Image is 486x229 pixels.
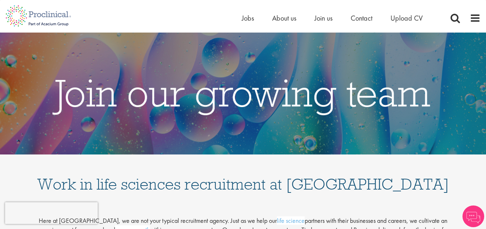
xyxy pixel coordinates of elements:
[351,13,372,23] a: Contact
[277,216,305,225] a: life science
[272,13,296,23] a: About us
[390,13,423,23] a: Upload CV
[37,162,449,192] h1: Work in life sciences recruitment at [GEOGRAPHIC_DATA]
[5,202,98,224] iframe: reCAPTCHA
[242,13,254,23] a: Jobs
[462,205,484,227] img: Chatbot
[314,13,333,23] a: Join us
